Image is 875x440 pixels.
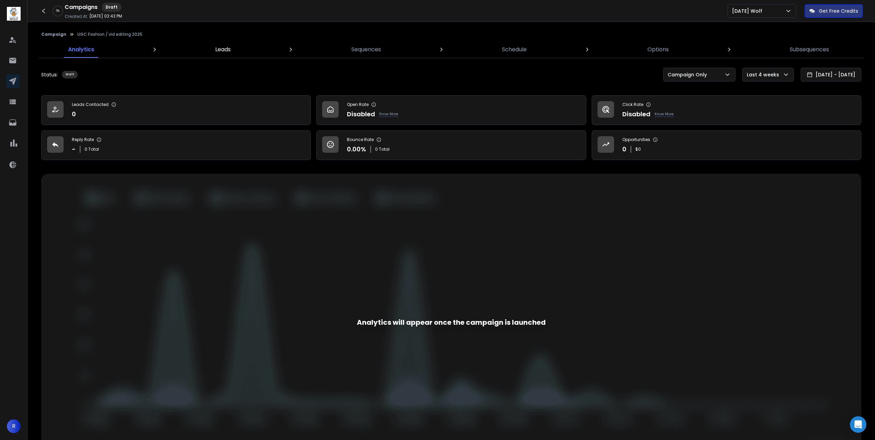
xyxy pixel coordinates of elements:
[72,102,109,107] p: Leads Contacted
[622,109,650,119] p: Disabled
[498,41,531,58] a: Schedule
[64,41,98,58] a: Analytics
[56,9,59,13] p: 0 %
[732,8,765,14] p: [DATE] Wolf
[592,130,861,160] a: Opportunities0$0
[72,109,76,119] p: 0
[347,102,369,107] p: Open Rate
[655,111,674,117] p: Know More
[85,147,99,152] p: 0 Total
[7,7,21,21] img: logo
[375,147,390,152] p: 0 Total
[316,95,586,125] a: Open RateDisabledKnow More
[41,95,311,125] a: Leads Contacted0
[805,4,863,18] button: Get Free Credits
[790,45,829,54] p: Subsequences
[801,68,861,82] button: [DATE] - [DATE]
[668,71,710,78] p: Campaign Only
[347,109,375,119] p: Disabled
[7,419,21,433] button: R
[786,41,833,58] a: Subsequences
[72,137,94,142] p: Reply Rate
[747,71,782,78] p: Last 4 weeks
[41,32,66,37] button: Campaign
[850,416,866,433] div: Open Intercom Messenger
[89,13,122,19] p: [DATE] 02:42 PM
[592,95,861,125] a: Click RateDisabledKnow More
[77,32,142,37] p: UGC Fashion / vid editing 2025
[68,45,94,54] p: Analytics
[347,41,385,58] a: Sequences
[65,3,98,11] h1: Campaigns
[347,137,374,142] p: Bounce Rate
[622,144,626,154] p: 0
[635,147,641,152] p: $ 0
[316,130,586,160] a: Bounce Rate0.00%0 Total
[211,41,235,58] a: Leads
[622,102,643,107] p: Click Rate
[351,45,381,54] p: Sequences
[502,45,527,54] p: Schedule
[41,130,311,160] a: Reply Rate-0 Total
[379,111,398,117] p: Know More
[347,144,366,154] p: 0.00 %
[819,8,858,14] p: Get Free Credits
[41,71,58,78] p: Status:
[622,137,650,142] p: Opportunities
[102,3,121,12] div: Draft
[72,144,76,154] p: -
[65,14,88,19] p: Created At:
[62,71,78,78] div: Draft
[215,45,231,54] p: Leads
[357,318,546,327] div: Analytics will appear once the campaign is launched
[647,45,669,54] p: Options
[643,41,673,58] a: Options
